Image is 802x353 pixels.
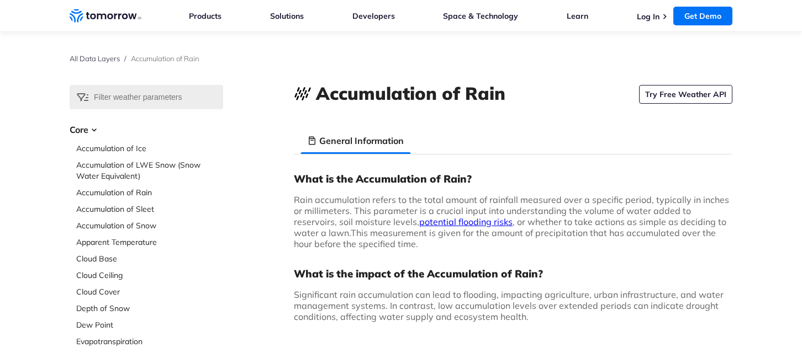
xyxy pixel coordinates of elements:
a: Try Free Weather API [639,85,732,104]
h3: Core [70,123,223,136]
a: potential flooding risks [419,216,513,227]
a: Accumulation of Ice [76,143,223,154]
span: Accumulation of Rain [131,54,199,63]
a: Space & Technology [443,11,518,21]
a: Accumulation of LWE Snow (Snow Water Equivalent) [76,159,223,181]
a: Solutions [270,11,304,21]
a: Home link [70,8,141,24]
a: Accumulation of Sleet [76,204,223,215]
a: Get Demo [673,7,732,25]
a: All Data Layers [70,54,120,63]
h1: Accumulation of Rain [316,81,505,105]
a: Log In [637,12,659,22]
span: Rain accumulation refers to the total amount of rainfall measured over a specific period, typical... [294,194,729,238]
a: Cloud Base [76,253,223,264]
a: Dew Point [76,319,223,330]
a: Evapotranspiration [76,336,223,347]
input: Filter weather parameters [70,85,223,109]
h3: General Information [319,134,404,147]
h3: What is the Accumulation of Rain? [294,172,732,185]
span: This measurement is given for the amount of precipitation that has accumulated over the hour befo... [294,227,716,249]
span: Significant rain accumulation can lead to flooding, impacting agriculture, urban infrastructure, ... [294,289,724,322]
span: / [124,54,126,63]
a: Learn [567,11,588,21]
a: Accumulation of Snow [76,220,223,231]
a: Products [189,11,221,21]
h3: What is the impact of the Accumulation of Rain? [294,267,732,280]
li: General Information [300,127,410,154]
a: Apparent Temperature [76,237,223,248]
a: Developers [352,11,395,21]
a: Cloud Ceiling [76,270,223,281]
a: Cloud Cover [76,286,223,297]
a: Accumulation of Rain [76,187,223,198]
a: Depth of Snow [76,303,223,314]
